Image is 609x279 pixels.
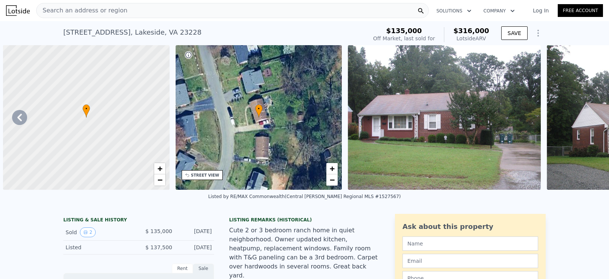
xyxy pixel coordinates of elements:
[145,244,172,250] span: $ 137,500
[524,7,558,14] a: Log In
[145,228,172,234] span: $ 135,000
[229,217,380,223] div: Listing Remarks (Historical)
[330,175,335,184] span: −
[402,221,538,232] div: Ask about this property
[63,27,202,38] div: [STREET_ADDRESS] , Lakeside , VA 23228
[191,172,219,178] div: STREET VIEW
[402,236,538,251] input: Name
[386,27,422,35] span: $135,000
[477,4,521,18] button: Company
[178,244,212,251] div: [DATE]
[37,6,127,15] span: Search an address or region
[402,254,538,268] input: Email
[326,174,338,186] a: Zoom out
[531,26,546,41] button: Show Options
[255,104,263,117] div: •
[501,26,528,40] button: SAVE
[193,264,214,273] div: Sale
[63,217,214,224] div: LISTING & SALE HISTORY
[66,227,133,237] div: Sold
[453,27,489,35] span: $316,000
[154,163,165,174] a: Zoom in
[178,227,212,237] div: [DATE]
[154,174,165,186] a: Zoom out
[80,227,96,237] button: View historical data
[157,175,162,184] span: −
[83,105,90,112] span: •
[330,164,335,173] span: +
[348,45,541,190] img: Sale: 117041058 Parcel: 99168132
[83,104,90,117] div: •
[208,194,401,199] div: Listed by RE/MAX Commonwealth (Central [PERSON_NAME] Regional MLS #1527567)
[326,163,338,174] a: Zoom in
[255,105,263,112] span: •
[66,244,133,251] div: Listed
[430,4,477,18] button: Solutions
[172,264,193,273] div: Rent
[157,164,162,173] span: +
[453,35,489,42] div: Lotside ARV
[558,4,603,17] a: Free Account
[6,5,30,16] img: Lotside
[373,35,435,42] div: Off Market, last sold for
